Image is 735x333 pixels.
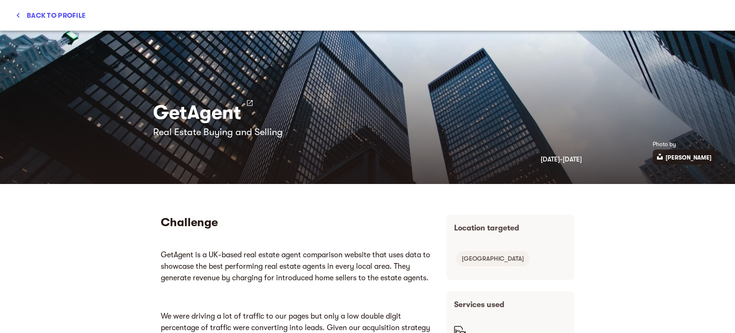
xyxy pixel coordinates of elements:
h6: Real Estate Buying and Selling [153,126,582,138]
p: Services used [454,299,567,310]
p: Location targeted [454,222,567,234]
span: [GEOGRAPHIC_DATA] [456,253,530,264]
h3: GetAgent [153,99,241,126]
h5: Challenge [161,215,431,230]
button: Back to profile [11,7,89,24]
h6: [DATE] - [DATE] [153,153,582,165]
span: Photo by [653,141,676,148]
a: GetAgent [153,99,582,126]
p: [PERSON_NAME] [666,155,712,161]
a: [PERSON_NAME] [666,153,712,161]
span: Back to profile [15,10,86,21]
